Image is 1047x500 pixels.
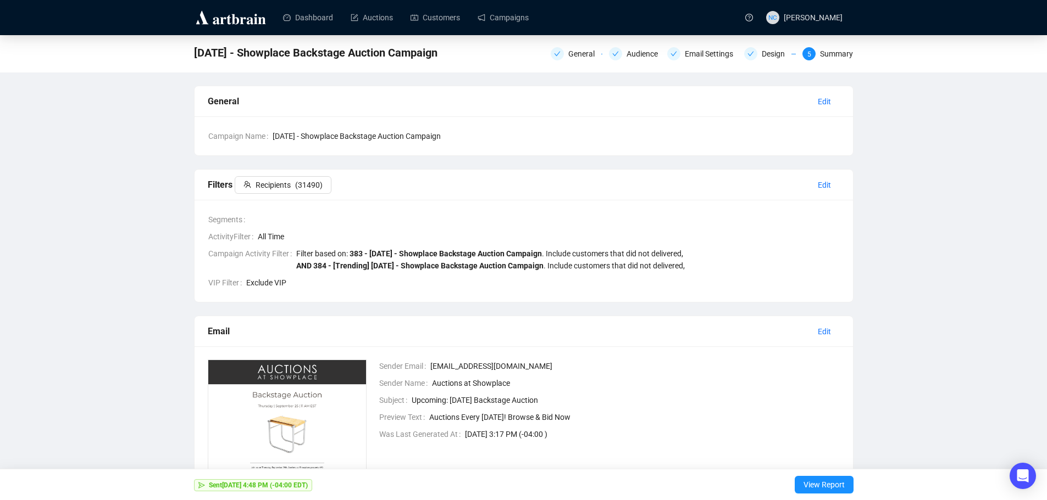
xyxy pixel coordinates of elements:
a: Campaigns [478,3,529,32]
span: Sender Name [379,377,432,389]
div: Design [762,47,791,60]
span: [PERSON_NAME] [784,13,843,22]
span: team [243,181,251,188]
strong: Sent [DATE] 4:48 PM (-04:00 EDT) [209,481,308,489]
span: Edit [818,179,831,191]
span: ( 31490 ) [295,179,323,191]
button: Recipients(31490) [235,176,331,194]
span: . Include customers that [350,249,683,258]
span: Sender Email [379,360,430,372]
span: [DATE] 3:17 PM (-04:00 ) [465,428,840,440]
span: check [554,50,561,57]
span: VIP Filter [208,277,246,289]
span: Campaign Name [208,130,273,142]
span: [EMAIL_ADDRESS][DOMAIN_NAME] [430,360,840,372]
span: Segments [208,214,250,226]
b: 384 - [Trending] [DATE] - Showplace Backstage Auction Campaign [313,261,544,270]
span: Subject [379,394,412,406]
span: Edit [818,325,831,338]
span: Filters [208,179,331,190]
div: Email Settings [667,47,738,60]
a: Auctions [351,3,393,32]
button: Edit [809,93,840,110]
span: did not delivered , [624,249,683,258]
b: AND [296,261,313,270]
span: question-circle [745,14,753,21]
div: Email Settings [685,47,740,60]
span: [DATE] - Showplace Backstage Auction Campaign [273,130,840,142]
div: Summary [820,47,853,60]
div: 5Summary [802,47,853,60]
div: Design [744,47,796,60]
div: Email [208,324,809,338]
a: Dashboard [283,3,333,32]
span: Was Last Generated At [379,428,465,440]
span: Auctions at Showplace [432,377,840,389]
span: 5 [807,50,811,58]
span: Auctions Every [DATE]! Browse & Bid Now [429,411,840,423]
span: View Report [804,469,845,500]
img: logo [194,9,268,26]
div: Audience [609,47,661,60]
div: General [551,47,602,60]
span: September 25 - Showplace Backstage Auction Campaign [194,44,437,61]
span: Edit [818,95,831,108]
button: Edit [809,323,840,340]
div: General [568,47,601,60]
span: send [198,482,205,488]
span: check [612,50,619,57]
span: did not delivered , [626,261,685,270]
button: View Report [795,476,854,493]
b: 383 - [DATE] - Showplace Backstage Auction Campaign [350,249,542,258]
span: Campaign Activity Filter [208,248,296,272]
span: check [747,50,754,57]
div: Open Intercom Messenger [1010,463,1036,489]
div: Audience [627,47,664,60]
span: Preview Text [379,411,429,423]
span: Recipients [256,179,291,191]
span: Exclude VIP [246,277,840,289]
span: ActivityFilter [208,231,258,243]
span: . Include customers that [313,261,685,270]
div: Filter based on: [296,248,685,272]
div: General [208,94,809,108]
span: check [671,50,677,57]
a: Customers [411,3,460,32]
span: All Time [258,231,840,243]
span: NC [768,12,777,23]
span: Upcoming: [DATE] Backstage Auction [412,394,840,406]
button: Edit [809,176,840,194]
